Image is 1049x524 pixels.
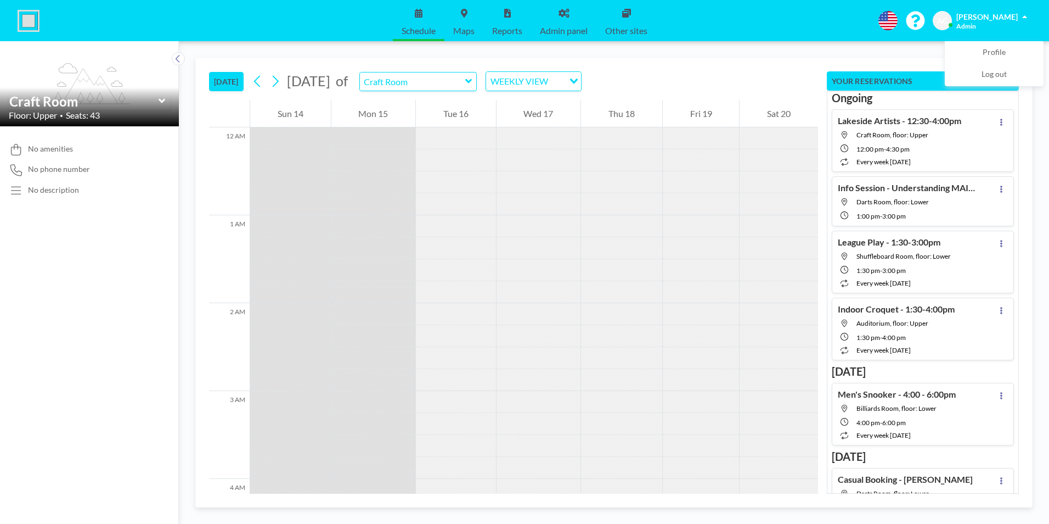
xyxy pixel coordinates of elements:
[486,72,581,91] div: Search for option
[540,26,588,35] span: Admin panel
[856,319,928,327] span: Auditorium, floor: Upper
[581,100,662,127] div: Thu 18
[838,304,955,315] h4: Indoor Croquet - 1:30-4:00pm
[209,127,250,215] div: 12 AM
[9,93,159,109] input: Craft Room
[856,145,884,153] span: 12:00 PM
[856,489,929,498] span: Darts Room, floor: Lower
[28,164,90,174] span: No phone number
[551,74,563,88] input: Search for option
[882,333,906,342] span: 4:00 PM
[856,346,911,354] span: every week [DATE]
[250,100,331,127] div: Sun 14
[827,71,1019,91] button: YOUR RESERVATIONS
[880,333,882,342] span: -
[856,252,951,260] span: Shuffleboard Room, floor: Lower
[402,26,436,35] span: Schedule
[856,419,880,427] span: 4:00 PM
[209,215,250,303] div: 1 AM
[882,266,906,275] span: 3:00 PM
[838,237,940,248] h4: League Play - 1:30-3:00pm
[287,73,330,89] span: [DATE]
[856,404,937,412] span: Billiards Room, floor: Lower
[882,419,906,427] span: 6:00 PM
[856,266,880,275] span: 1:30 PM
[882,212,906,220] span: 3:00 PM
[832,91,1014,105] h3: Ongoing
[605,26,647,35] span: Other sites
[209,72,244,91] button: [DATE]
[28,144,73,154] span: No amenities
[886,145,910,153] span: 4:30 PM
[331,100,416,127] div: Mon 15
[956,22,976,30] span: Admin
[838,389,956,400] h4: Men's Snooker - 4:00 - 6:00pm
[945,64,1043,86] a: Log out
[453,26,475,35] span: Maps
[937,16,948,26] span: AC
[945,42,1043,64] a: Profile
[956,12,1018,21] span: [PERSON_NAME]
[9,110,57,121] span: Floor: Upper
[832,365,1014,378] h3: [DATE]
[18,10,40,32] img: organization-logo
[856,131,928,139] span: Craft Room, floor: Upper
[856,212,880,220] span: 1:00 PM
[856,279,911,287] span: every week [DATE]
[360,73,465,91] input: Craft Room
[60,112,63,119] span: •
[488,74,550,88] span: WEEKLY VIEW
[880,212,882,220] span: -
[66,110,100,121] span: Seats: 43
[832,450,1014,464] h3: [DATE]
[838,474,973,485] h4: Casual Booking - [PERSON_NAME]
[983,47,1006,58] span: Profile
[209,391,250,479] div: 3 AM
[856,158,911,166] span: every week [DATE]
[856,431,911,439] span: every week [DATE]
[497,100,581,127] div: Wed 17
[492,26,522,35] span: Reports
[209,303,250,391] div: 2 AM
[856,333,880,342] span: 1:30 PM
[336,73,348,90] span: of
[740,100,818,127] div: Sat 20
[856,198,929,206] span: Darts Room, floor: Lower
[28,185,79,195] div: No description
[416,100,496,127] div: Tue 16
[838,182,975,193] h4: Info Session - Understanding MAID in [GEOGRAPHIC_DATA]
[880,419,882,427] span: -
[982,69,1007,80] span: Log out
[884,145,886,153] span: -
[880,266,882,275] span: -
[838,115,961,126] h4: Lakeside Artists - 12:30-4:00pm
[663,100,740,127] div: Fri 19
